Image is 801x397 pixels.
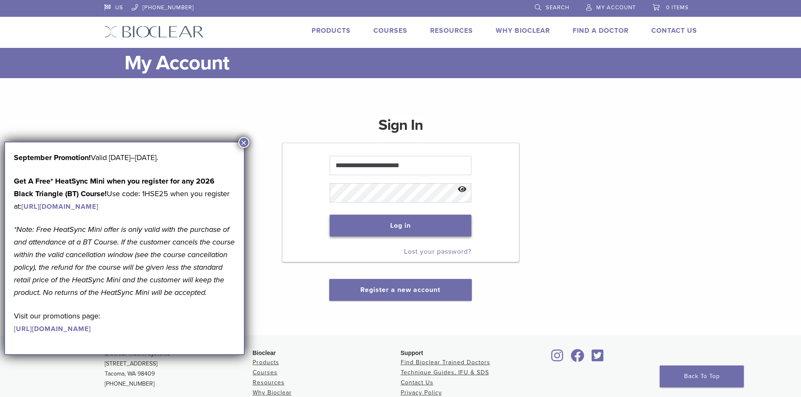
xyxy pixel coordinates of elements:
[404,247,471,256] a: Lost your password?
[14,151,235,164] p: Valid [DATE]–[DATE].
[14,176,214,198] strong: Get A Free* HeatSync Mini when you register for any 2026 Black Triangle (BT) Course!
[238,137,249,148] button: Close
[666,4,689,11] span: 0 items
[14,310,235,335] p: Visit our promotions page:
[124,48,697,78] h1: My Account
[14,325,91,333] a: [URL][DOMAIN_NAME]
[568,354,587,363] a: Bioclear
[253,379,285,386] a: Resources
[312,26,351,35] a: Products
[651,26,697,35] a: Contact Us
[360,286,440,294] a: Register a new account
[373,26,407,35] a: Courses
[253,359,279,366] a: Products
[573,26,629,35] a: Find A Doctor
[14,153,91,162] b: September Promotion!
[105,349,253,389] p: [STREET_ADDRESS] Tacoma, WA 98409 [PHONE_NUMBER]
[330,215,471,237] button: Log in
[401,379,434,386] a: Contact Us
[14,175,235,213] p: Use code: 1HSE25 when you register at:
[401,359,490,366] a: Find Bioclear Trained Doctors
[589,354,607,363] a: Bioclear
[401,389,442,396] a: Privacy Policy
[253,350,276,356] span: Bioclear
[496,26,550,35] a: Why Bioclear
[401,369,489,376] a: Technique Guides, IFU & SDS
[546,4,569,11] span: Search
[378,115,423,142] h1: Sign In
[14,225,235,297] em: *Note: Free HeatSync Mini offer is only valid with the purchase of and attendance at a BT Course....
[596,4,636,11] span: My Account
[253,389,292,396] a: Why Bioclear
[253,369,278,376] a: Courses
[453,179,471,200] button: Show password
[104,26,204,38] img: Bioclear
[401,350,423,356] span: Support
[329,279,471,301] button: Register a new account
[430,26,473,35] a: Resources
[21,202,98,211] a: [URL][DOMAIN_NAME]
[549,354,566,363] a: Bioclear
[660,365,744,387] a: Back To Top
